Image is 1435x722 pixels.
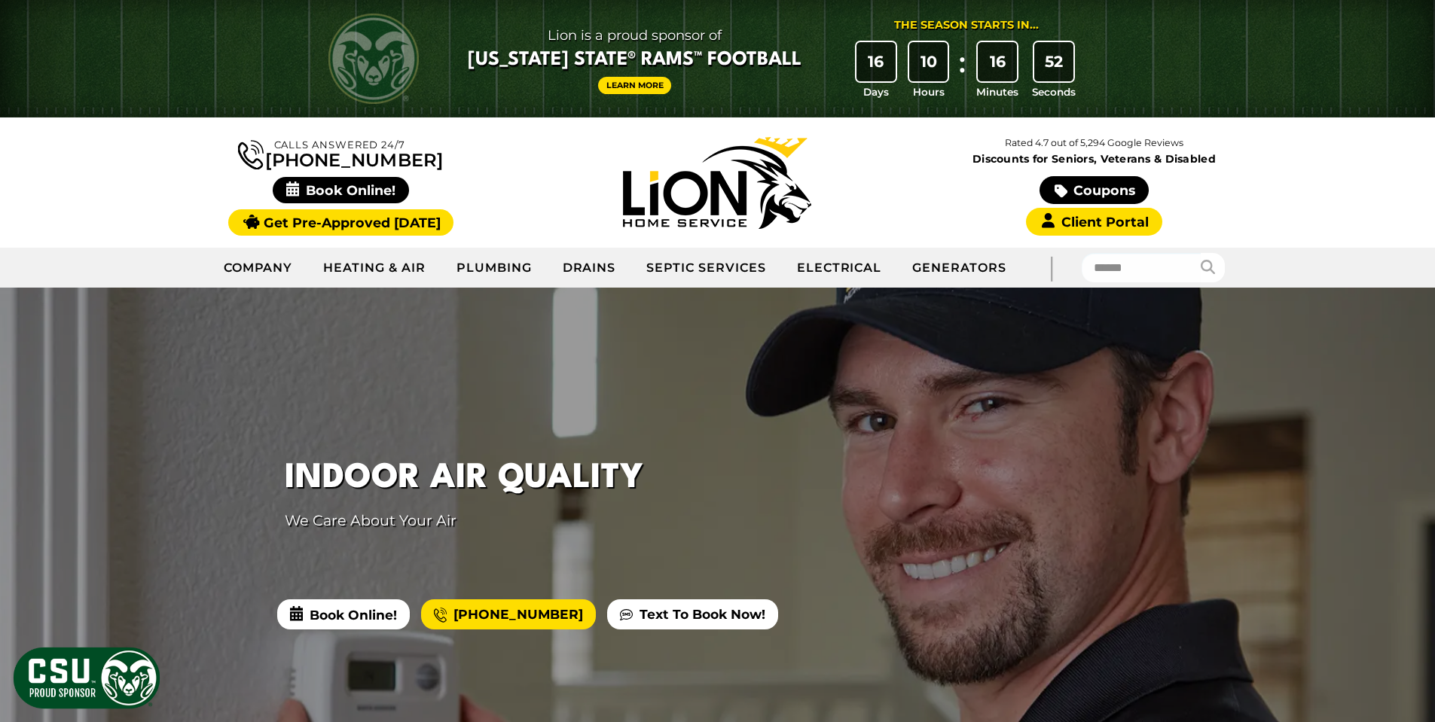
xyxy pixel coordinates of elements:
div: 16 [856,42,896,81]
span: Hours [913,84,945,99]
a: Plumbing [441,249,548,287]
div: The Season Starts in... [894,17,1039,34]
div: 52 [1034,42,1073,81]
p: We Care About Your Air [285,510,643,532]
a: Drains [548,249,632,287]
div: 16 [978,42,1017,81]
a: Client Portal [1026,208,1162,236]
a: Electrical [782,249,898,287]
p: Rated 4.7 out of 5,294 Google Reviews [905,135,1282,151]
div: : [954,42,969,100]
span: Book Online! [273,177,409,203]
a: Heating & Air [308,249,441,287]
img: Lion Home Service [623,137,811,229]
a: Text To Book Now! [607,599,778,629]
div: 10 [909,42,948,81]
h1: Indoor Air Quality [285,453,643,504]
a: Septic Services [631,249,781,287]
span: Discounts for Seniors, Veterans & Disabled [909,154,1280,164]
a: [PHONE_NUMBER] [238,137,443,169]
span: Book Online! [277,599,410,629]
a: Learn More [598,77,672,94]
span: [US_STATE] State® Rams™ Football [468,47,801,73]
span: Minutes [976,84,1018,99]
img: CSU Sponsor Badge [11,645,162,711]
a: Get Pre-Approved [DATE] [228,209,453,236]
a: Coupons [1040,176,1148,204]
span: Days [863,84,889,99]
a: Generators [897,249,1021,287]
span: Lion is a proud sponsor of [468,23,801,47]
div: | [1021,248,1082,288]
img: CSU Rams logo [328,14,419,104]
a: [PHONE_NUMBER] [421,599,596,629]
a: Company [209,249,309,287]
span: Seconds [1032,84,1076,99]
